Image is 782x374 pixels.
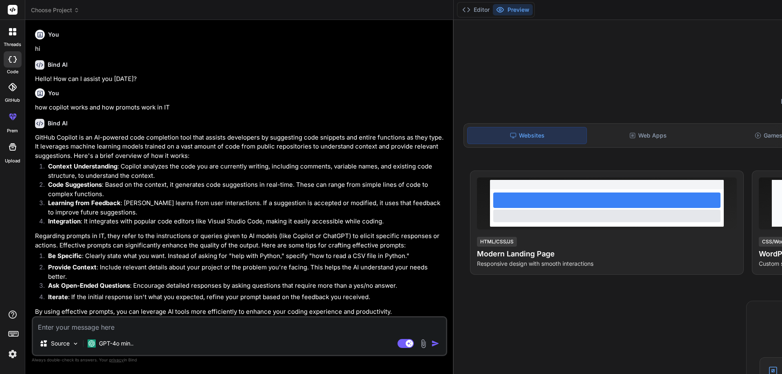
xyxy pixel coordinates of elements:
[48,217,446,226] p: : It integrates with popular code editors like Visual Studio Code, making it easily accessible wh...
[48,162,117,170] strong: Context Understanding
[48,61,68,69] h6: Bind AI
[431,339,439,348] img: icon
[72,340,79,347] img: Pick Models
[48,252,82,260] strong: Be Specific
[48,293,446,302] p: : If the initial response isn't what you expected, refine your prompt based on the feedback you r...
[7,127,18,134] label: prem
[51,339,70,348] p: Source
[48,217,81,225] strong: Integration
[35,307,446,317] p: By using effective prompts, you can leverage AI tools more efficiently to enhance your coding exp...
[35,44,446,54] p: hi
[467,127,587,144] div: Websites
[48,263,446,281] p: : Include relevant details about your project or the problem you're facing. This helps the AI und...
[99,339,134,348] p: GPT-4o min..
[48,282,130,289] strong: Ask Open-Ended Questions
[5,157,20,164] label: Upload
[5,97,20,104] label: GitHub
[109,357,124,362] span: privacy
[48,263,97,271] strong: Provide Context
[35,133,446,161] p: GitHub Copilot is an AI-powered code completion tool that assists developers by suggesting code s...
[48,31,59,39] h6: You
[48,199,121,207] strong: Learning from Feedback
[4,41,21,48] label: threads
[48,89,59,97] h6: You
[35,232,446,250] p: Regarding prompts in IT, they refer to the instructions or queries given to AI models (like Copil...
[477,260,737,268] p: Responsive design with smooth interactions
[48,180,446,199] p: : Based on the context, it generates code suggestions in real-time. These can range from simple l...
[589,127,707,144] div: Web Apps
[459,4,493,15] button: Editor
[48,119,68,127] h6: Bind AI
[419,339,428,348] img: attachment
[477,237,517,247] div: HTML/CSS/JS
[48,281,446,291] p: : Encourage detailed responses by asking questions that require more than a yes/no answer.
[35,103,446,112] p: how copilot works and how promots work in IT
[32,356,447,364] p: Always double-check its answers. Your in Bind
[88,339,96,348] img: GPT-4o mini
[48,162,446,180] p: : Copilot analyzes the code you are currently writing, including comments, variable names, and ex...
[7,68,18,75] label: code
[48,199,446,217] p: : [PERSON_NAME] learns from user interactions. If a suggestion is accepted or modified, it uses t...
[48,252,446,261] p: : Clearly state what you want. Instead of asking for "help with Python," specify "how to read a C...
[477,248,737,260] h4: Modern Landing Page
[35,74,446,84] p: Hello! How can I assist you [DATE]?
[31,6,79,14] span: Choose Project
[48,181,102,188] strong: Code Suggestions
[493,4,533,15] button: Preview
[48,293,68,301] strong: Iterate
[6,347,20,361] img: settings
